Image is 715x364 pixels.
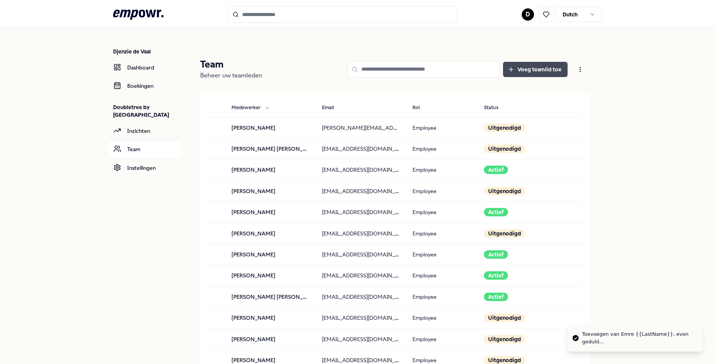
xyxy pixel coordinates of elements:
td: [EMAIL_ADDRESS][DOMAIN_NAME] [316,308,406,329]
td: [PERSON_NAME] [PERSON_NAME] [225,286,316,307]
button: Email [316,100,349,116]
td: [EMAIL_ADDRESS][DOMAIN_NAME] [316,286,406,307]
td: [EMAIL_ADDRESS][DOMAIN_NAME] [316,159,406,180]
button: Voeg teamlid toe [503,62,568,77]
td: [PERSON_NAME] [225,159,316,180]
td: Employee [406,202,478,223]
td: Employee [406,286,478,307]
td: Employee [406,159,478,180]
td: Employee [406,117,478,138]
div: Uitgenodigd [484,124,525,132]
td: [PERSON_NAME][EMAIL_ADDRESS][PERSON_NAME][DOMAIN_NAME] [316,117,406,138]
td: [PERSON_NAME] [225,223,316,244]
div: Uitgenodigd [484,229,525,238]
a: Inzichten [107,122,182,140]
td: [PERSON_NAME] [225,244,316,265]
div: Uitgenodigd [484,314,525,322]
td: [PERSON_NAME] [225,117,316,138]
div: Actief [484,166,508,174]
button: D [522,8,534,21]
button: Rol [406,100,435,116]
div: Actief [484,208,508,216]
td: Employee [406,223,478,244]
p: Team [200,58,262,71]
div: Uitgenodigd [484,145,525,153]
p: Djenzie de Vaal [113,48,182,55]
td: [EMAIL_ADDRESS][DOMAIN_NAME] [316,265,406,286]
td: [PERSON_NAME] [225,265,316,286]
a: Instellingen [107,159,182,177]
a: Boekingen [107,77,182,95]
div: Actief [484,271,508,280]
td: Employee [406,265,478,286]
td: Employee [406,138,478,159]
div: Actief [484,293,508,301]
td: [EMAIL_ADDRESS][DOMAIN_NAME] [316,223,406,244]
button: Status [478,100,514,116]
td: [PERSON_NAME] [225,180,316,201]
td: [PERSON_NAME] [225,202,316,223]
td: [PERSON_NAME] [225,308,316,329]
td: Employee [406,180,478,201]
td: [EMAIL_ADDRESS][DOMAIN_NAME] [316,202,406,223]
p: Doubletree by [GEOGRAPHIC_DATA] [113,103,182,119]
span: Beheer uw teamleden [200,72,262,79]
td: [EMAIL_ADDRESS][DOMAIN_NAME] [316,180,406,201]
a: Team [107,140,182,158]
td: [PERSON_NAME] [PERSON_NAME] [225,138,316,159]
div: Uitgenodigd [484,187,525,195]
td: Employee [406,244,478,265]
input: Search for products, categories or subcategories [228,6,457,23]
div: Toevoegen van Emre {{LastName}}, even geduld... [582,330,696,345]
div: Actief [484,250,508,259]
td: [EMAIL_ADDRESS][DOMAIN_NAME] [316,138,406,159]
td: [EMAIL_ADDRESS][DOMAIN_NAME] [316,244,406,265]
button: Open menu [571,62,590,77]
a: Dashboard [107,58,182,77]
td: Employee [406,308,478,329]
button: Medewerker [225,100,276,116]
